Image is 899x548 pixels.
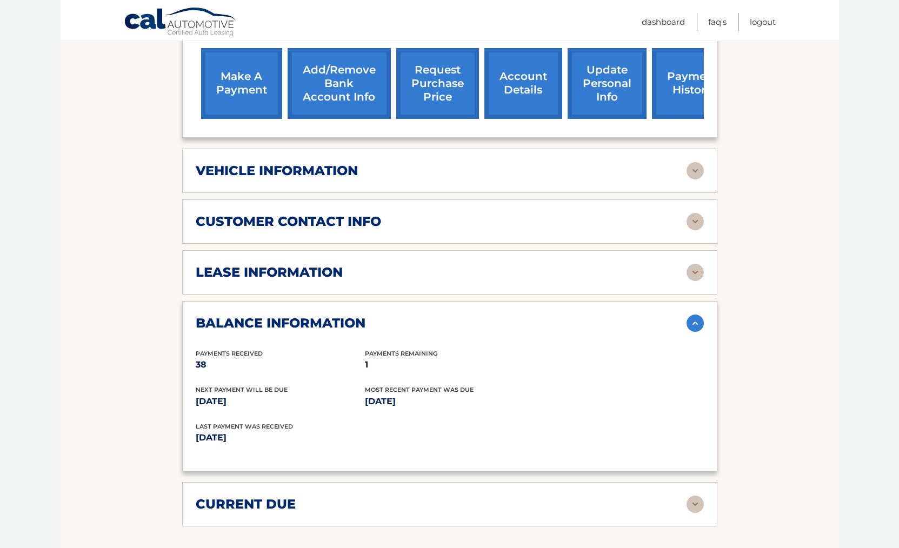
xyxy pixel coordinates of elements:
[196,423,293,430] span: Last Payment was received
[365,394,534,409] p: [DATE]
[196,496,296,512] h2: current due
[288,48,391,119] a: Add/Remove bank account info
[484,48,562,119] a: account details
[196,315,365,331] h2: balance information
[365,350,437,357] span: Payments Remaining
[124,7,237,38] a: Cal Automotive
[196,163,358,179] h2: vehicle information
[687,264,704,281] img: accordion-rest.svg
[196,357,365,372] p: 38
[750,13,776,31] a: Logout
[365,357,534,372] p: 1
[196,430,450,445] p: [DATE]
[652,48,733,119] a: payment history
[196,350,263,357] span: Payments Received
[396,48,479,119] a: request purchase price
[687,496,704,513] img: accordion-rest.svg
[568,48,647,119] a: update personal info
[642,13,685,31] a: Dashboard
[196,213,381,230] h2: customer contact info
[708,13,727,31] a: FAQ's
[687,162,704,179] img: accordion-rest.svg
[196,386,288,393] span: Next Payment will be due
[687,315,704,332] img: accordion-active.svg
[196,264,343,280] h2: lease information
[201,48,282,119] a: make a payment
[365,386,474,393] span: Most Recent Payment Was Due
[687,213,704,230] img: accordion-rest.svg
[196,394,365,409] p: [DATE]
